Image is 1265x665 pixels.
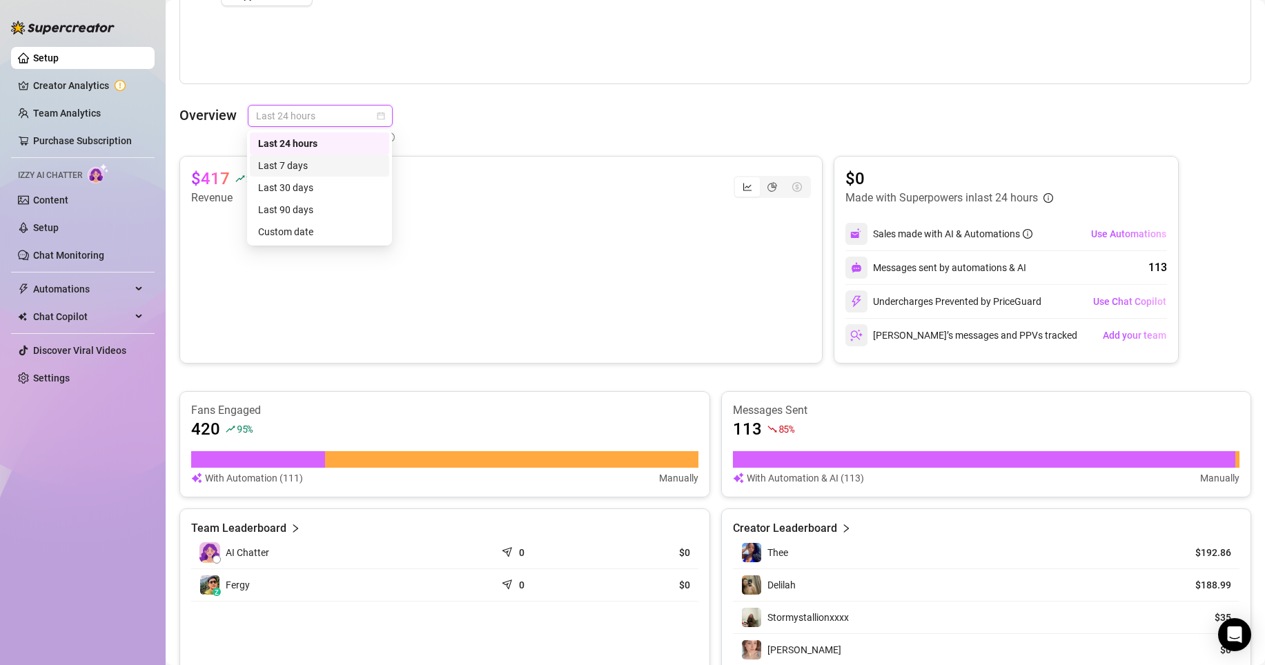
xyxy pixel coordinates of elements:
[792,182,802,192] span: dollar-circle
[33,278,131,300] span: Automations
[733,418,762,440] article: 113
[226,577,250,593] span: Fergy
[851,262,862,273] img: svg%3e
[33,75,144,97] a: Creator Analytics exclamation-circle
[1218,618,1251,651] div: Open Intercom Messenger
[742,543,761,562] img: Thee
[1168,578,1231,592] article: $188.99
[291,520,300,537] span: right
[1023,229,1032,239] span: info-circle
[850,228,863,240] img: svg%3e
[502,576,516,590] span: send
[246,172,262,185] span: 23 %
[845,168,1053,190] article: $0
[1168,611,1231,624] article: $35
[33,195,68,206] a: Content
[1168,643,1231,657] article: $0
[767,424,777,434] span: fall
[850,295,863,308] img: svg%3e
[191,418,220,440] article: 420
[841,520,851,537] span: right
[248,130,380,145] span: Data may differ from OnlyFans
[33,52,59,63] a: Setup
[767,547,788,558] span: Thee
[33,250,104,261] a: Chat Monitoring
[742,608,761,627] img: Stormystallionxxxx
[235,174,245,183] span: rise
[1102,324,1167,346] button: Add your team
[33,222,59,233] a: Setup
[502,544,516,557] span: send
[845,324,1077,346] div: [PERSON_NAME]’s messages and PPVs tracked
[733,520,837,537] article: Creator Leaderboard
[18,284,29,295] span: thunderbolt
[778,422,794,435] span: 85 %
[845,257,1026,279] div: Messages sent by automations & AI
[250,132,389,155] div: Last 24 hours
[191,520,286,537] article: Team Leaderboard
[258,136,381,151] div: Last 24 hours
[179,105,237,126] article: Overview
[18,312,27,321] img: Chat Copilot
[742,640,761,659] img: Isabella
[519,578,524,592] article: 0
[33,373,70,384] a: Settings
[256,106,384,126] span: Last 24 hours
[659,470,698,486] article: Manually
[205,470,303,486] article: With Automation (111)
[88,163,109,183] img: AI Chatter
[1093,296,1166,307] span: Use Chat Copilot
[33,108,101,119] a: Team Analytics
[258,202,381,217] div: Last 90 days
[213,588,221,596] div: z
[258,158,381,173] div: Last 7 days
[850,329,863,341] img: svg%3e
[226,545,269,560] span: AI Chatter
[385,130,395,145] span: info-circle
[605,578,690,592] article: $0
[377,112,385,120] span: calendar
[191,168,230,190] article: $417
[250,199,389,221] div: Last 90 days
[767,644,841,655] span: [PERSON_NAME]
[191,470,202,486] img: svg%3e
[1103,330,1166,341] span: Add your team
[200,575,219,595] img: Fergy
[873,226,1032,241] div: Sales made with AI & Automations
[33,306,131,328] span: Chat Copilot
[743,182,752,192] span: line-chart
[191,190,262,206] article: Revenue
[250,221,389,243] div: Custom date
[767,612,849,623] span: Stormystallionxxxx
[250,177,389,199] div: Last 30 days
[33,135,132,146] a: Purchase Subscription
[11,21,115,34] img: logo-BBDzfeDw.svg
[767,182,777,192] span: pie-chart
[845,290,1041,312] div: Undercharges Prevented by PriceGuard
[1090,223,1167,245] button: Use Automations
[1148,259,1167,276] div: 113
[742,575,761,595] img: Delilah
[250,155,389,177] div: Last 7 days
[734,176,811,198] div: segmented control
[258,224,381,239] div: Custom date
[605,546,690,559] article: $0
[733,470,744,486] img: svg%3e
[733,403,1240,418] article: Messages Sent
[767,579,796,590] span: Delilah
[1092,290,1167,312] button: Use Chat Copilot
[747,470,864,486] article: With Automation & AI (113)
[237,422,253,435] span: 95 %
[33,345,126,356] a: Discover Viral Videos
[845,190,1038,206] article: Made with Superpowers in last 24 hours
[199,542,220,563] img: izzy-ai-chatter-avatar-DDCN_rTZ.svg
[226,424,235,434] span: rise
[519,546,524,559] article: 0
[18,169,82,182] span: Izzy AI Chatter
[1200,470,1239,486] article: Manually
[258,180,381,195] div: Last 30 days
[1043,193,1053,203] span: info-circle
[1091,228,1166,239] span: Use Automations
[191,403,698,418] article: Fans Engaged
[1168,546,1231,559] article: $192.86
